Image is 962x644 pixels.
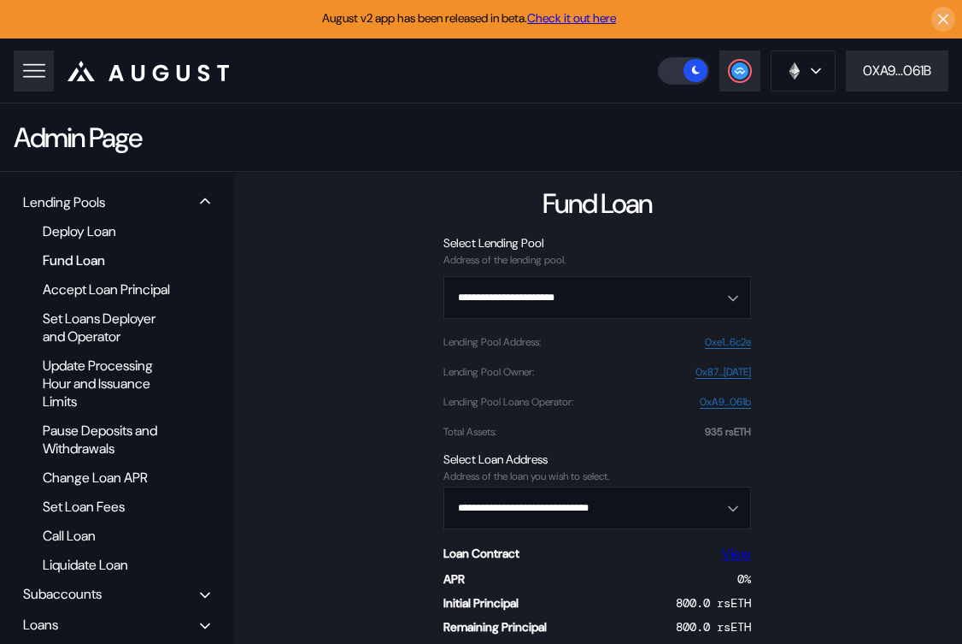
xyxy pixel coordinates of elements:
div: Fund Loan [543,186,652,222]
div: Lending Pools [23,193,105,211]
div: Select Loan Address [443,452,751,467]
div: Subaccounts [23,585,102,603]
div: Lending Pool Owner : [443,366,534,378]
div: Set Loan Fees [34,495,189,518]
div: Total Assets : [443,426,496,438]
div: Admin Page [14,120,141,156]
div: APR [443,571,465,587]
div: Call Loan [34,524,189,547]
button: Open menu [443,276,751,319]
div: Liquidate Loan [34,553,189,576]
a: 0xe1...6c2e [705,336,751,349]
div: Deploy Loan [34,220,189,243]
a: 0xA9...061b [700,396,751,409]
div: 0XA9...061B [863,62,931,80]
div: Address of the loan you wish to select. [443,470,751,482]
div: Initial Principal [443,595,519,611]
div: Loan Contract [443,546,519,561]
button: chain logo [771,50,836,92]
div: Set Loans Deployer and Operator [34,307,189,348]
a: View [722,545,751,563]
div: Update Processing Hour and Issuance Limits [34,354,189,413]
div: Accept Loan Principal [34,278,189,301]
div: 935 rsETH [705,426,751,438]
a: 0x87...[DATE] [695,366,751,379]
span: August v2 app has been released in beta. [322,10,616,26]
button: 0XA9...061B [846,50,948,92]
button: Open menu [443,487,751,529]
div: Select Lending Pool [443,235,751,251]
div: Pause Deposits and Withdrawals [34,419,189,460]
div: 0 % [737,571,751,587]
div: Lending Pool Loans Operator : [443,396,573,408]
div: Lending Pool Address : [443,336,541,348]
div: Change Loan APR [34,466,189,489]
div: Address of the lending pool. [443,254,751,266]
div: 800.0 rsETH [676,595,751,611]
div: Fund Loan [34,249,189,272]
div: 800.0 rsETH [676,619,751,635]
div: Remaining Principal [443,619,547,635]
a: Check it out here [527,10,616,26]
div: Loans [23,616,58,634]
img: chain logo [785,62,804,80]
